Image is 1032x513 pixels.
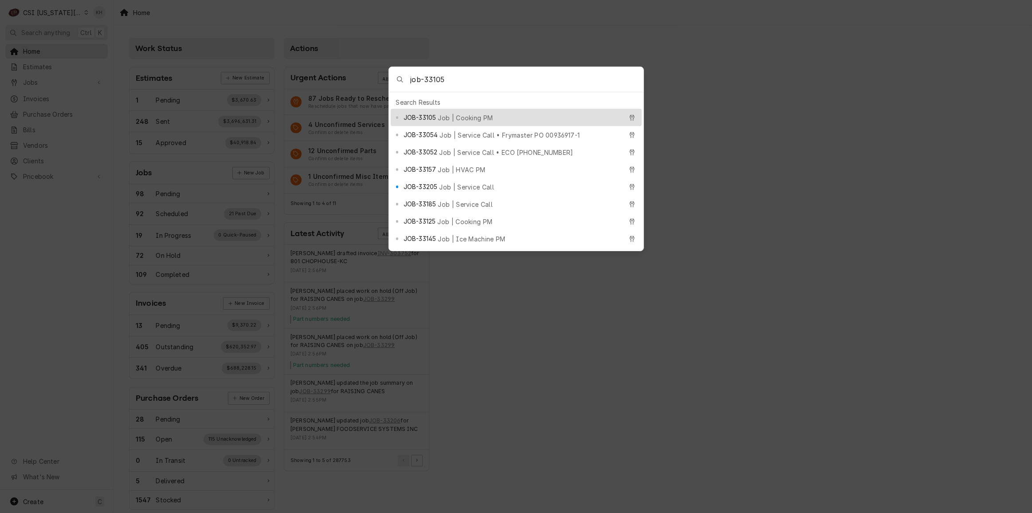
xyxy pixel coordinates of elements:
[410,67,643,92] input: Search anything
[437,217,492,226] span: Job | Cooking PM
[439,182,494,192] span: Job | Service Call
[404,130,438,139] span: JOB-33054
[391,96,642,109] div: Search Results
[438,113,493,122] span: Job | Cooking PM
[404,234,436,243] span: JOB-33145
[388,67,644,251] div: Global Command Menu
[404,182,437,191] span: JOB-33205
[404,217,436,226] span: JOB-33125
[404,199,436,209] span: JOB-33185
[439,130,580,140] span: Job | Service Call • Frymaster PO 00936917-1
[404,147,437,157] span: JOB-33052
[438,234,505,244] span: Job | Ice Machine PM
[439,148,573,157] span: Job | Service Call • ECO [PHONE_NUMBER]
[404,165,436,174] span: JOB-33157
[438,165,485,174] span: Job | HVAC PM
[438,200,493,209] span: Job | Service Call
[404,113,436,122] span: JOB-33105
